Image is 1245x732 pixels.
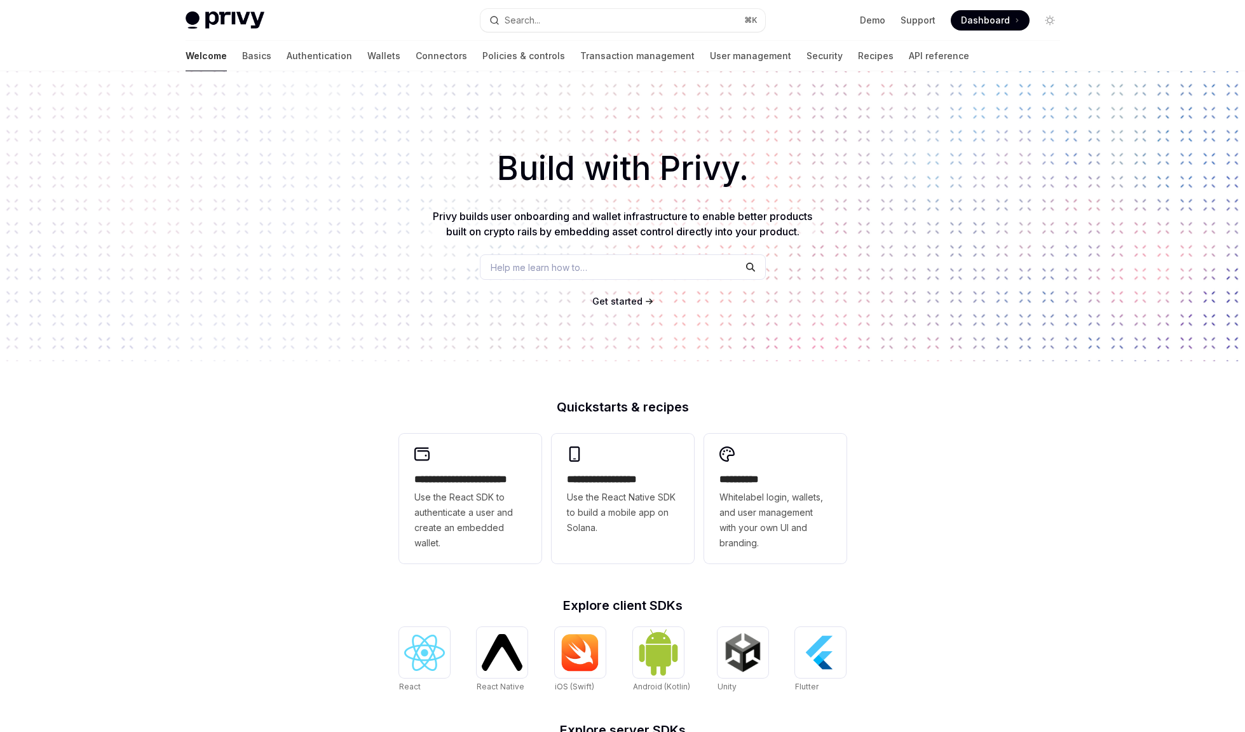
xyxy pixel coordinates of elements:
span: React Native [477,682,524,691]
span: Get started [592,296,643,307]
a: Transaction management [580,41,695,71]
a: Dashboard [951,10,1030,31]
span: ⌘ K [744,15,758,25]
a: UnityUnity [718,627,768,693]
img: React [404,635,445,671]
span: Unity [718,682,737,691]
div: Search... [505,13,540,28]
a: iOS (Swift)iOS (Swift) [555,627,606,693]
a: ReactReact [399,627,450,693]
button: Toggle dark mode [1040,10,1060,31]
a: Android (Kotlin)Android (Kotlin) [633,627,690,693]
a: React NativeReact Native [477,627,527,693]
img: React Native [482,634,522,670]
a: API reference [909,41,969,71]
img: light logo [186,11,264,29]
span: Help me learn how to… [491,261,587,274]
a: Wallets [367,41,400,71]
a: Authentication [287,41,352,71]
a: **** **** **** ***Use the React Native SDK to build a mobile app on Solana. [552,434,694,563]
button: Open search [480,9,765,32]
a: User management [710,41,791,71]
a: Basics [242,41,271,71]
a: Connectors [416,41,467,71]
a: Support [901,14,935,27]
h2: Explore client SDKs [399,599,847,612]
img: Android (Kotlin) [638,628,679,676]
a: Demo [860,14,885,27]
img: iOS (Swift) [560,633,601,672]
a: FlutterFlutter [795,627,846,693]
span: Android (Kotlin) [633,682,690,691]
a: Welcome [186,41,227,71]
a: **** *****Whitelabel login, wallets, and user management with your own UI and branding. [704,434,847,563]
a: Recipes [858,41,894,71]
a: Security [806,41,843,71]
span: Use the React SDK to authenticate a user and create an embedded wallet. [414,490,526,551]
span: Whitelabel login, wallets, and user management with your own UI and branding. [719,490,831,551]
span: Dashboard [961,14,1010,27]
span: React [399,682,421,691]
span: Flutter [795,682,819,691]
img: Unity [723,632,763,673]
h2: Quickstarts & recipes [399,401,847,413]
span: Use the React Native SDK to build a mobile app on Solana. [567,490,679,535]
span: Privy builds user onboarding and wallet infrastructure to enable better products built on crypto ... [433,210,812,238]
a: Get started [592,295,643,308]
img: Flutter [800,632,841,673]
h1: Build with Privy. [20,144,1225,193]
span: iOS (Swift) [555,682,594,691]
a: Policies & controls [482,41,565,71]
